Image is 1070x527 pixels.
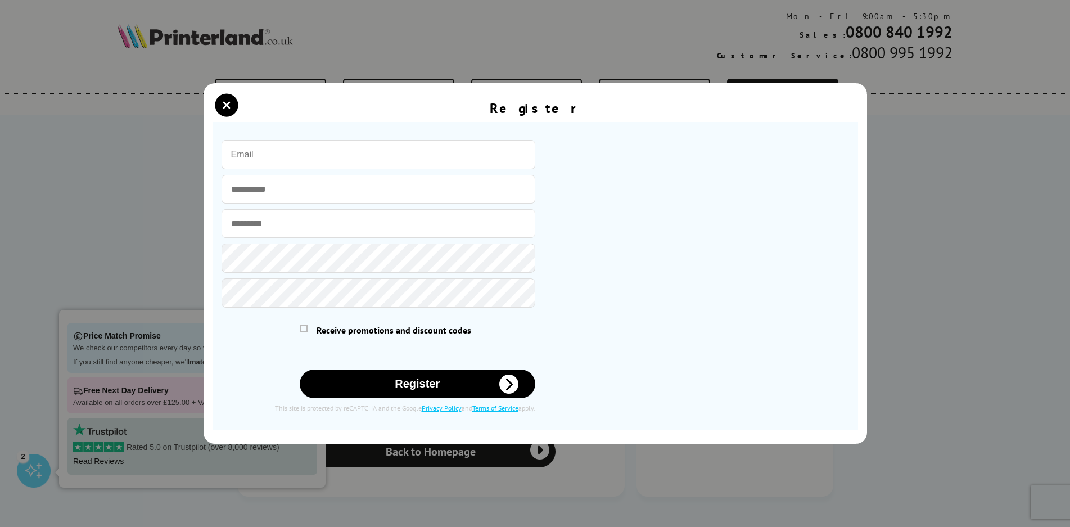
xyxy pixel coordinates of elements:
button: close modal [218,97,235,114]
div: Register [490,100,580,117]
span: Receive promotions and discount codes [317,325,471,336]
a: Privacy Policy [422,404,462,412]
input: Email [222,140,535,169]
div: This site is protected by reCAPTCHA and the Google and apply. [222,404,535,412]
a: Terms of Service [472,404,518,412]
button: Register [300,370,535,398]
